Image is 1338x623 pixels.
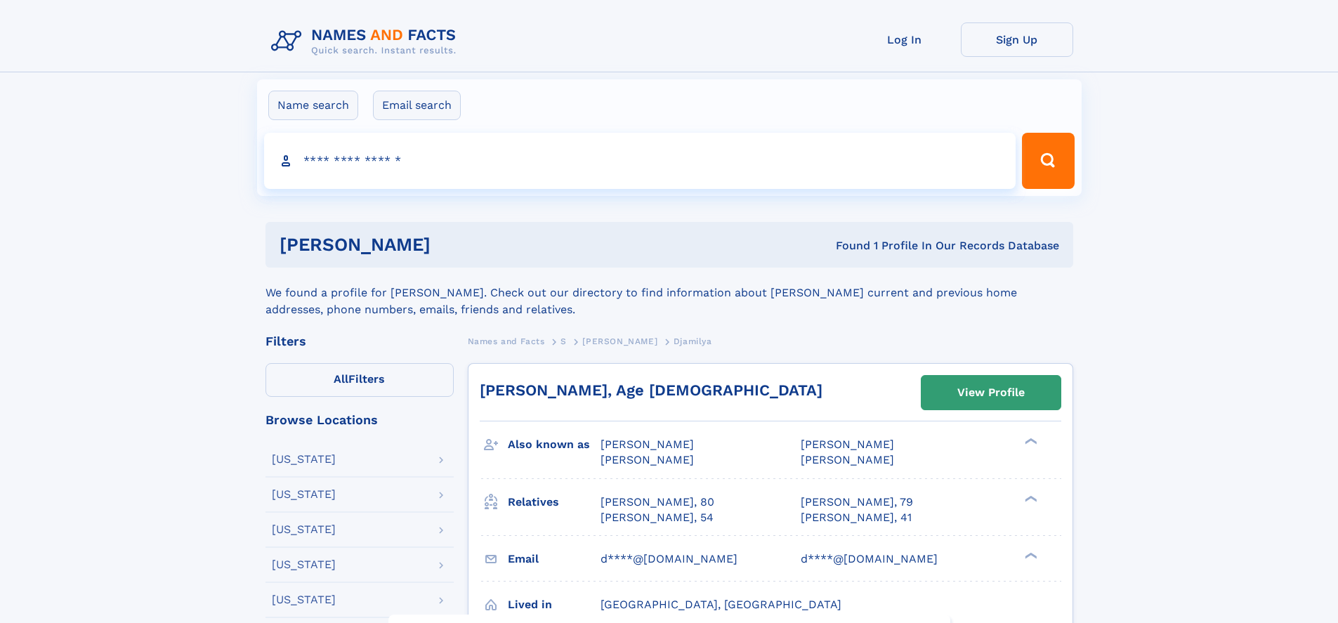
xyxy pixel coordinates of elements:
[508,547,601,571] h3: Email
[601,438,694,451] span: [PERSON_NAME]
[272,489,336,500] div: [US_STATE]
[601,453,694,466] span: [PERSON_NAME]
[601,598,841,611] span: [GEOGRAPHIC_DATA], [GEOGRAPHIC_DATA]
[508,593,601,617] h3: Lived in
[468,332,545,350] a: Names and Facts
[601,510,714,525] a: [PERSON_NAME], 54
[560,332,567,350] a: S
[961,22,1073,57] a: Sign Up
[674,336,712,346] span: Djamilya
[582,336,657,346] span: [PERSON_NAME]
[265,363,454,397] label: Filters
[801,494,913,510] a: [PERSON_NAME], 79
[272,454,336,465] div: [US_STATE]
[508,490,601,514] h3: Relatives
[582,332,657,350] a: [PERSON_NAME]
[957,376,1025,409] div: View Profile
[633,238,1059,254] div: Found 1 Profile In Our Records Database
[508,433,601,457] h3: Also known as
[265,414,454,426] div: Browse Locations
[921,376,1061,409] a: View Profile
[1021,551,1038,560] div: ❯
[373,91,461,120] label: Email search
[1021,494,1038,503] div: ❯
[272,524,336,535] div: [US_STATE]
[560,336,567,346] span: S
[848,22,961,57] a: Log In
[801,438,894,451] span: [PERSON_NAME]
[265,335,454,348] div: Filters
[601,494,714,510] a: [PERSON_NAME], 80
[265,268,1073,318] div: We found a profile for [PERSON_NAME]. Check out our directory to find information about [PERSON_N...
[272,559,336,570] div: [US_STATE]
[1022,133,1074,189] button: Search Button
[801,453,894,466] span: [PERSON_NAME]
[334,372,348,386] span: All
[280,236,634,254] h1: [PERSON_NAME]
[801,510,912,525] a: [PERSON_NAME], 41
[264,133,1016,189] input: search input
[272,594,336,605] div: [US_STATE]
[265,22,468,60] img: Logo Names and Facts
[480,381,822,399] a: [PERSON_NAME], Age [DEMOGRAPHIC_DATA]
[1021,437,1038,446] div: ❯
[268,91,358,120] label: Name search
